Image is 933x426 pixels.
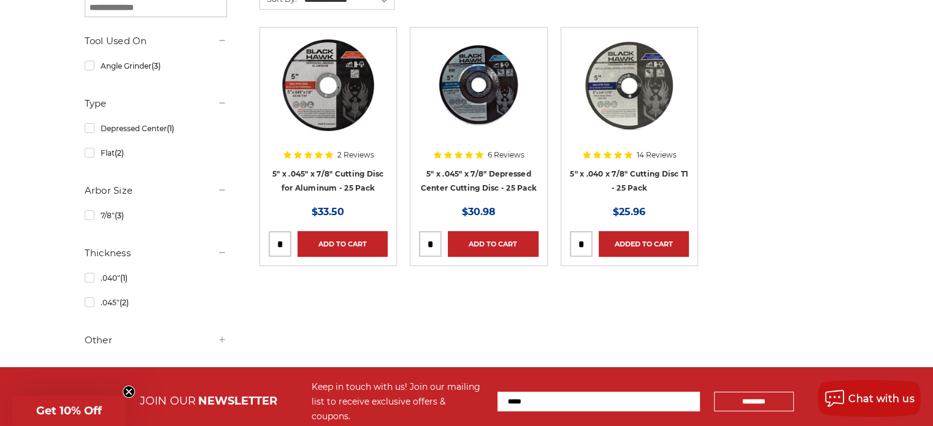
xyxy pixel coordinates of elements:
a: 5" x .045" x 7/8" Depressed Center Cutting Disc - 25 Pack [421,169,537,192]
span: $33.50 [312,206,344,218]
div: Keep in touch with us! Join our mailing list to receive exclusive offers & coupons. [312,379,485,424]
span: (3) [151,61,160,70]
a: 7/8" [85,205,227,226]
span: 2 Reviews [337,151,374,159]
h5: Thickness [85,246,227,261]
span: $25.96 [613,206,645,218]
a: Added to Cart [599,231,689,257]
a: 5" x 3/64" x 7/8" Depressed Center Type 27 Cut Off Wheel [419,36,538,155]
span: (1) [120,273,127,283]
a: Depressed Center [85,118,227,139]
span: (1) [166,124,174,133]
button: Chat with us [818,380,921,417]
img: 5" x 3/64" x 7/8" Depressed Center Type 27 Cut Off Wheel [429,36,528,134]
a: Add to Cart [448,231,538,257]
span: JOIN OUR [140,394,196,408]
a: Angle Grinder [85,55,227,77]
div: Get 10% OffClose teaser [12,395,125,426]
span: $30.98 [462,206,496,218]
h5: Arbor Size [85,183,227,198]
span: 6 Reviews [488,151,524,159]
a: Flat [85,142,227,164]
button: Close teaser [123,386,135,398]
span: (2) [119,298,128,307]
img: 5 inch cutting disc for aluminum [279,36,377,134]
h5: Tool Used On [85,34,227,48]
span: 14 Reviews [637,151,677,159]
a: 5 inch cutting disc for aluminum [269,36,388,155]
h5: Other [85,333,227,348]
span: (3) [114,211,123,220]
a: .040" [85,267,227,289]
img: Close-up of Black Hawk 5-inch thin cut-off disc for precision metalwork [580,36,678,134]
a: 5" x .045" x 7/8" Cutting Disc for Aluminum - 25 Pack [272,169,384,192]
span: NEWSLETTER [198,394,277,408]
a: Add to Cart [298,231,388,257]
a: Close-up of Black Hawk 5-inch thin cut-off disc for precision metalwork [570,36,689,155]
a: 5" x .040 x 7/8" Cutting Disc T1 - 25 Pack [570,169,688,192]
span: Chat with us [848,393,915,405]
h5: Type [85,96,227,111]
a: .045" [85,292,227,313]
span: Get 10% Off [36,404,102,417]
span: (2) [114,148,123,158]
